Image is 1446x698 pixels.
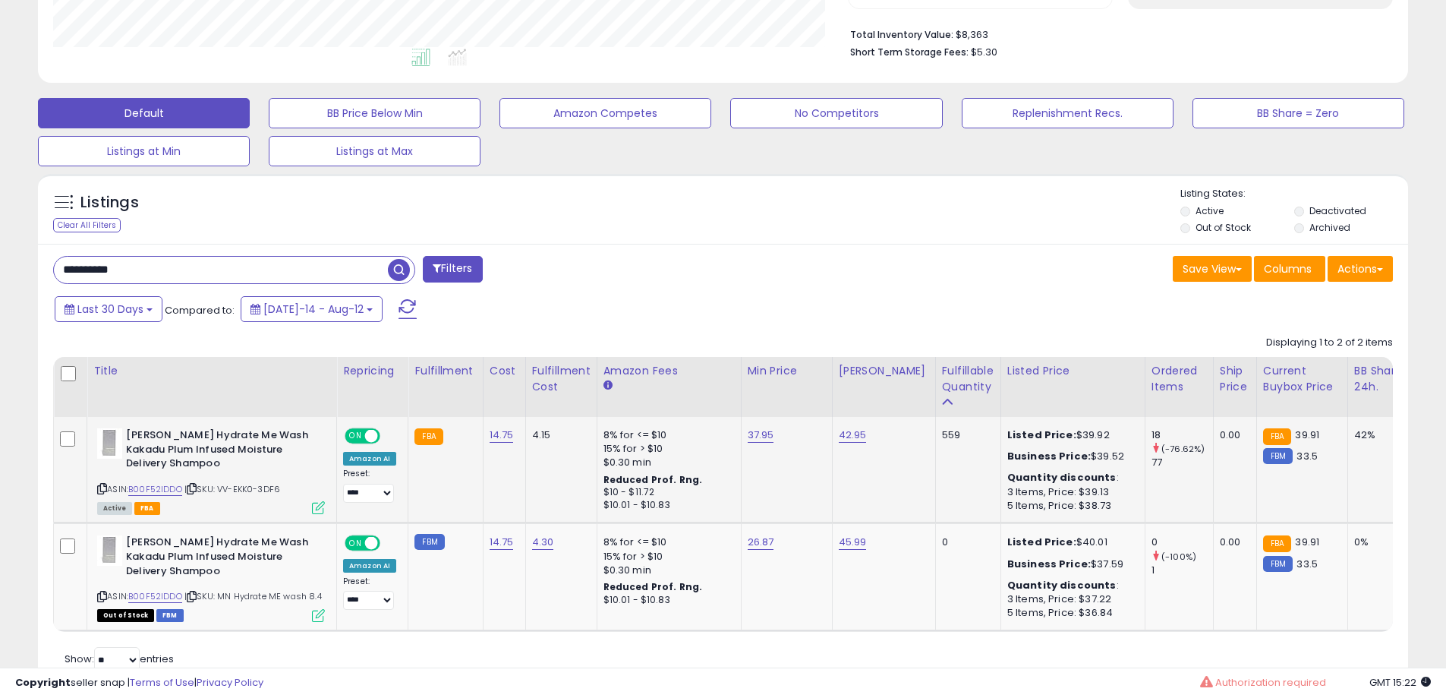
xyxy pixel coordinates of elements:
div: : [1007,579,1133,592]
div: 0.00 [1220,428,1245,442]
b: Business Price: [1007,557,1091,571]
div: BB Share 24h. [1354,363,1410,395]
b: [PERSON_NAME] Hydrate Me Wash Kakadu Plum Infused Moisture Delivery Shampoo [126,535,310,582]
div: $40.01 [1007,535,1133,549]
div: Current Buybox Price [1263,363,1341,395]
b: Listed Price: [1007,428,1076,442]
div: Listed Price [1007,363,1139,379]
span: 39.91 [1295,535,1319,549]
button: Columns [1254,256,1325,282]
button: Listings at Min [38,136,250,166]
div: Clear All Filters [53,218,121,232]
div: 3 Items, Price: $39.13 [1007,485,1133,499]
div: 18 [1151,428,1213,442]
div: Cost [490,363,519,379]
img: 31uQIbFEV1L._SL40_.jpg [97,428,122,459]
a: 14.75 [490,428,514,443]
div: ASIN: [97,535,325,620]
label: Archived [1309,221,1350,234]
div: $39.52 [1007,450,1133,463]
div: 4.15 [532,428,585,442]
button: Replenishment Recs. [962,98,1173,128]
a: B00F52IDDO [128,590,182,603]
b: [PERSON_NAME] Hydrate Me Wash Kakadu Plum Infused Moisture Delivery Shampoo [126,428,310,475]
a: 37.95 [748,428,774,443]
span: Columns [1264,261,1312,276]
div: 0% [1354,535,1404,549]
div: 15% for > $10 [603,550,729,564]
div: $10.01 - $10.83 [603,594,729,607]
span: OFF [378,430,402,443]
div: Preset: [343,576,396,611]
button: Last 30 Days [55,296,162,322]
a: 26.87 [748,535,774,550]
div: 0 [942,535,989,549]
li: $8,363 [850,24,1381,43]
span: ON [346,537,365,550]
div: 0.00 [1220,535,1245,549]
span: Show: entries [65,652,174,666]
button: Amazon Competes [499,98,711,128]
span: All listings that are currently out of stock and unavailable for purchase on Amazon [97,609,154,622]
div: 0 [1151,535,1213,549]
span: | SKU: MN Hydrate ME wash 8.4 [184,590,322,602]
span: 33.5 [1296,449,1318,463]
small: FBA [414,428,443,445]
div: Fulfillment [414,363,476,379]
small: FBA [1263,428,1291,445]
button: Listings at Max [269,136,480,166]
strong: Copyright [15,675,71,690]
span: 39.91 [1295,428,1319,442]
div: 5 Items, Price: $38.73 [1007,499,1133,513]
div: Amazon AI [343,452,396,466]
a: 45.99 [839,535,867,550]
span: | SKU: VV-EKK0-3DF6 [184,483,280,495]
label: Deactivated [1309,204,1366,217]
small: (-76.62%) [1161,443,1205,455]
b: Reduced Prof. Rng. [603,473,703,486]
span: ON [346,430,365,443]
div: $0.30 min [603,564,729,577]
div: $10 - $11.72 [603,486,729,499]
div: Ship Price [1220,363,1250,395]
b: Short Term Storage Fees: [850,46,969,58]
small: FBA [1263,535,1291,552]
div: 559 [942,428,989,442]
span: 2025-09-12 15:22 GMT [1369,675,1431,690]
div: $37.59 [1007,557,1133,571]
b: Quantity discounts [1007,470,1117,485]
span: $5.30 [971,45,997,59]
div: 1 [1151,564,1213,577]
div: Title [93,363,330,379]
a: B00F52IDDO [128,483,182,496]
small: FBM [1263,448,1293,464]
span: FBM [156,609,184,622]
div: 3 Items, Price: $37.22 [1007,592,1133,606]
span: Compared to: [165,303,235,317]
div: 5 Items, Price: $36.84 [1007,606,1133,620]
div: 42% [1354,428,1404,442]
button: No Competitors [730,98,942,128]
small: Amazon Fees. [603,379,613,393]
div: Preset: [343,469,396,503]
div: : [1007,471,1133,485]
a: Privacy Policy [197,675,263,690]
button: Actions [1328,256,1393,282]
a: 4.30 [532,535,554,550]
label: Out of Stock [1196,221,1251,234]
span: FBA [134,502,160,515]
div: Displaying 1 to 2 of 2 items [1266,336,1393,350]
label: Active [1196,204,1224,217]
b: Quantity discounts [1007,578,1117,592]
div: Repricing [343,363,402,379]
button: BB Share = Zero [1192,98,1404,128]
span: All listings currently available for purchase on Amazon [97,502,132,515]
div: Fulfillment Cost [532,363,591,395]
div: Amazon AI [343,559,396,573]
img: 31uQIbFEV1L._SL40_.jpg [97,535,122,566]
div: seller snap | | [15,676,263,690]
div: Amazon Fees [603,363,735,379]
div: 8% for <= $10 [603,428,729,442]
span: 33.5 [1296,557,1318,571]
div: Ordered Items [1151,363,1207,395]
